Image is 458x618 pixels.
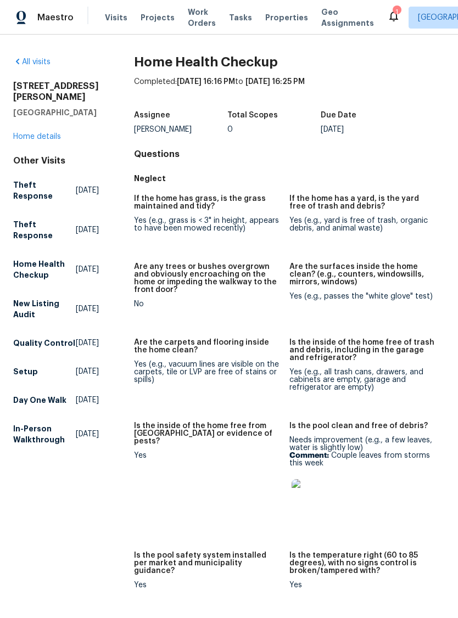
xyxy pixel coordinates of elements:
[76,264,99,275] span: [DATE]
[76,304,99,314] span: [DATE]
[134,552,281,575] h5: Is the pool safety system installed per market and municipality guidance?
[134,422,281,445] h5: Is the inside of the home free from [GEOGRAPHIC_DATA] or evidence of pests?
[76,224,99,235] span: [DATE]
[134,126,227,133] div: [PERSON_NAME]
[76,338,99,349] span: [DATE]
[76,395,99,406] span: [DATE]
[13,423,76,445] h5: In-Person Walkthrough
[13,294,99,324] a: New Listing Audit[DATE]
[13,259,76,280] h5: Home Health Checkup
[13,58,51,66] a: All visits
[13,179,76,201] h5: Theft Response
[177,78,235,86] span: [DATE] 16:16 PM
[289,436,436,521] div: Needs improvement (e.g., a few leaves, water is slightly low)
[13,338,75,349] h5: Quality Control
[245,78,305,86] span: [DATE] 16:25 PM
[134,57,445,68] h2: Home Health Checkup
[134,339,281,354] h5: Are the carpets and flooring inside the home clean?
[289,293,436,300] div: Yes (e.g., passes the "white glove" test)
[76,366,99,377] span: [DATE]
[13,107,99,118] h5: [GEOGRAPHIC_DATA]
[134,149,445,160] h4: Questions
[393,7,400,18] div: 1
[289,452,436,467] p: Couple leaves from storms this week
[13,133,61,141] a: Home details
[13,390,99,410] a: Day One Walk[DATE]
[289,422,428,430] h5: Is the pool clean and free of debris?
[134,111,170,119] h5: Assignee
[134,195,281,210] h5: If the home has grass, is the grass maintained and tidy?
[37,12,74,23] span: Maestro
[289,263,436,286] h5: Are the surfaces inside the home clean? (e.g., counters, windowsills, mirrors, windows)
[13,419,99,450] a: In-Person Walkthrough[DATE]
[105,12,127,23] span: Visits
[13,215,99,245] a: Theft Response[DATE]
[134,173,445,184] h5: Neglect
[265,12,308,23] span: Properties
[289,195,436,210] h5: If the home has a yard, is the yard free of trash and debris?
[289,552,436,575] h5: Is the temperature right (60 to 85 degrees), with no signs control is broken/tampered with?
[13,395,66,406] h5: Day One Walk
[289,217,436,232] div: Yes (e.g., yard is free of trash, organic debris, and animal waste)
[134,76,445,105] div: Completed: to
[289,368,436,391] div: Yes (e.g., all trash cans, drawers, and cabinets are empty, garage and refrigerator are empty)
[134,217,281,232] div: Yes (e.g., grass is < 3" in height, appears to have been mowed recently)
[13,362,99,381] a: Setup[DATE]
[13,175,99,206] a: Theft Response[DATE]
[134,300,281,308] div: No
[321,126,414,133] div: [DATE]
[76,185,99,196] span: [DATE]
[188,7,216,29] span: Work Orders
[134,263,281,294] h5: Are any trees or bushes overgrown and obviously encroaching on the home or impeding the walkway t...
[134,581,281,589] div: Yes
[13,298,76,320] h5: New Listing Audit
[13,254,99,285] a: Home Health Checkup[DATE]
[141,12,175,23] span: Projects
[134,361,281,384] div: Yes (e.g., vacuum lines are visible on the carpets, tile or LVP are free of stains or spills)
[289,452,329,459] b: Comment:
[76,429,99,440] span: [DATE]
[321,7,374,29] span: Geo Assignments
[13,81,99,103] h2: [STREET_ADDRESS][PERSON_NAME]
[134,452,281,459] div: Yes
[229,14,252,21] span: Tasks
[289,581,436,589] div: Yes
[13,333,99,353] a: Quality Control[DATE]
[289,339,436,362] h5: Is the inside of the home free of trash and debris, including in the garage and refrigerator?
[13,366,38,377] h5: Setup
[227,111,278,119] h5: Total Scopes
[227,126,321,133] div: 0
[321,111,356,119] h5: Due Date
[13,219,76,241] h5: Theft Response
[13,155,99,166] div: Other Visits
